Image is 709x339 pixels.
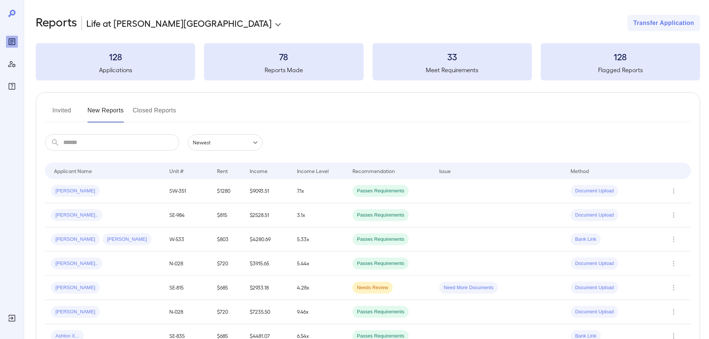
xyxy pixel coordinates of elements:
[244,227,291,252] td: $4280.69
[291,252,346,276] td: 5.44x
[103,236,151,243] span: [PERSON_NAME]
[36,43,700,80] summary: 128Applications78Reports Made33Meet Requirements128Flagged Reports
[297,166,329,175] div: Income Level
[352,236,409,243] span: Passes Requirements
[668,209,680,221] button: Row Actions
[668,258,680,269] button: Row Actions
[571,308,618,316] span: Document Upload
[571,212,618,219] span: Document Upload
[211,203,244,227] td: $815
[352,260,409,267] span: Passes Requirements
[211,276,244,300] td: $685
[352,212,409,219] span: Passes Requirements
[163,276,211,300] td: SE-815
[244,252,291,276] td: $3915.65
[571,260,618,267] span: Document Upload
[291,300,346,324] td: 9.46x
[668,306,680,318] button: Row Actions
[188,134,262,151] div: Newest
[133,105,176,122] button: Closed Reports
[373,65,532,74] h5: Meet Requirements
[244,276,291,300] td: $2933.18
[36,65,195,74] h5: Applications
[291,203,346,227] td: 3.1x
[211,227,244,252] td: $803
[244,203,291,227] td: $2528.51
[217,166,229,175] div: Rent
[668,282,680,294] button: Row Actions
[51,188,100,195] span: [PERSON_NAME]
[51,308,100,316] span: [PERSON_NAME]
[51,260,102,267] span: [PERSON_NAME]..
[439,284,498,291] span: Need More Documents
[163,300,211,324] td: N-028
[211,179,244,203] td: $1280
[163,252,211,276] td: N-028
[163,203,211,227] td: SE-984
[352,308,409,316] span: Passes Requirements
[6,58,18,70] div: Manage Users
[211,300,244,324] td: $720
[352,188,409,195] span: Passes Requirements
[36,15,77,31] h2: Reports
[571,188,618,195] span: Document Upload
[45,105,79,122] button: Invited
[51,284,100,291] span: [PERSON_NAME]
[244,179,291,203] td: $9093.51
[204,51,363,63] h3: 78
[571,166,589,175] div: Method
[51,212,102,219] span: [PERSON_NAME]..
[211,252,244,276] td: $720
[291,179,346,203] td: 7.1x
[541,51,700,63] h3: 128
[373,51,532,63] h3: 33
[87,105,124,122] button: New Reports
[204,65,363,74] h5: Reports Made
[36,51,195,63] h3: 128
[352,284,393,291] span: Needs Review
[439,166,451,175] div: Issue
[163,179,211,203] td: SW-351
[169,166,183,175] div: Unit #
[250,166,268,175] div: Income
[541,65,700,74] h5: Flagged Reports
[668,233,680,245] button: Row Actions
[571,284,618,291] span: Document Upload
[6,80,18,92] div: FAQ
[291,227,346,252] td: 5.33x
[627,15,700,31] button: Transfer Application
[163,227,211,252] td: W-533
[291,276,346,300] td: 4.28x
[54,166,92,175] div: Applicant Name
[6,36,18,48] div: Reports
[244,300,291,324] td: $7235.50
[352,166,395,175] div: Recommendation
[86,17,272,29] p: Life at [PERSON_NAME][GEOGRAPHIC_DATA]
[6,312,18,324] div: Log Out
[51,236,100,243] span: [PERSON_NAME]
[668,185,680,197] button: Row Actions
[571,236,601,243] span: Bank Link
